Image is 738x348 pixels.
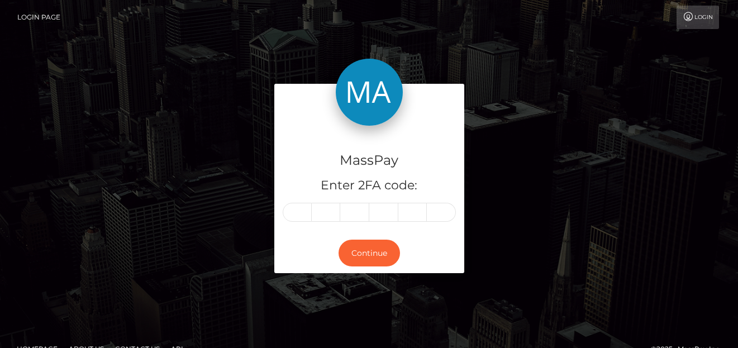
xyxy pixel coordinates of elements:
img: MassPay [336,59,403,126]
button: Continue [339,240,400,267]
h4: MassPay [283,151,456,170]
a: Login [677,6,719,29]
a: Login Page [17,6,60,29]
h5: Enter 2FA code: [283,177,456,194]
